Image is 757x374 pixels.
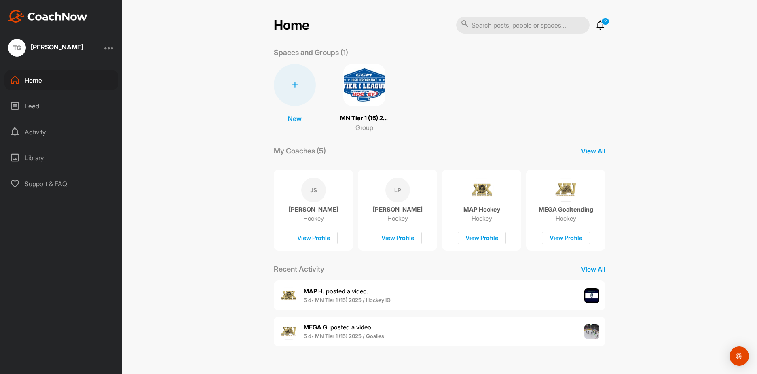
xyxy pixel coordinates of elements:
[355,123,373,132] p: Group
[280,323,298,340] img: user avatar
[4,96,118,116] div: Feed
[301,178,326,202] div: JS
[304,323,329,331] b: MEGA G.
[340,114,389,123] p: MN Tier 1 (15) 2025
[4,148,118,168] div: Library
[304,333,384,339] b: 5 d • MN Tier 1 (15) 2025 / Goalies
[4,174,118,194] div: Support & FAQ
[385,178,410,202] div: LP
[730,346,749,366] div: Open Intercom Messenger
[458,232,506,245] div: View Profile
[289,206,338,214] p: [PERSON_NAME]
[463,206,500,214] p: MAP Hockey
[601,18,609,25] p: 2
[290,232,338,245] div: View Profile
[8,39,26,57] div: TG
[343,64,385,106] img: square_3ce90c6be247ebe692c2c518572f2d71.png
[581,146,605,156] p: View All
[373,206,423,214] p: [PERSON_NAME]
[340,64,389,132] a: MN Tier 1 (15) 2025Group
[374,232,422,245] div: View Profile
[4,70,118,90] div: Home
[274,263,324,274] p: Recent Activity
[472,215,492,223] p: Hockey
[304,297,391,303] b: 5 d • MN Tier 1 (15) 2025 / Hockey IQ
[280,287,298,304] img: user avatar
[387,215,408,223] p: Hockey
[556,215,576,223] p: Hockey
[4,122,118,142] div: Activity
[542,232,590,245] div: View Profile
[304,287,324,295] b: MAP H.
[584,324,600,340] img: post image
[274,47,348,58] p: Spaces and Groups (1)
[274,17,309,33] h2: Home
[8,10,87,23] img: CoachNow
[539,206,593,214] p: MEGA Goaltending
[469,178,494,202] img: coach avatar
[304,287,368,295] span: posted a video .
[456,17,590,34] input: Search posts, people or spaces...
[288,114,302,123] p: New
[31,44,83,50] div: [PERSON_NAME]
[581,264,605,274] p: View All
[584,288,600,304] img: post image
[554,178,578,202] img: coach avatar
[274,145,326,156] p: My Coaches (5)
[304,323,373,331] span: posted a video .
[303,215,324,223] p: Hockey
